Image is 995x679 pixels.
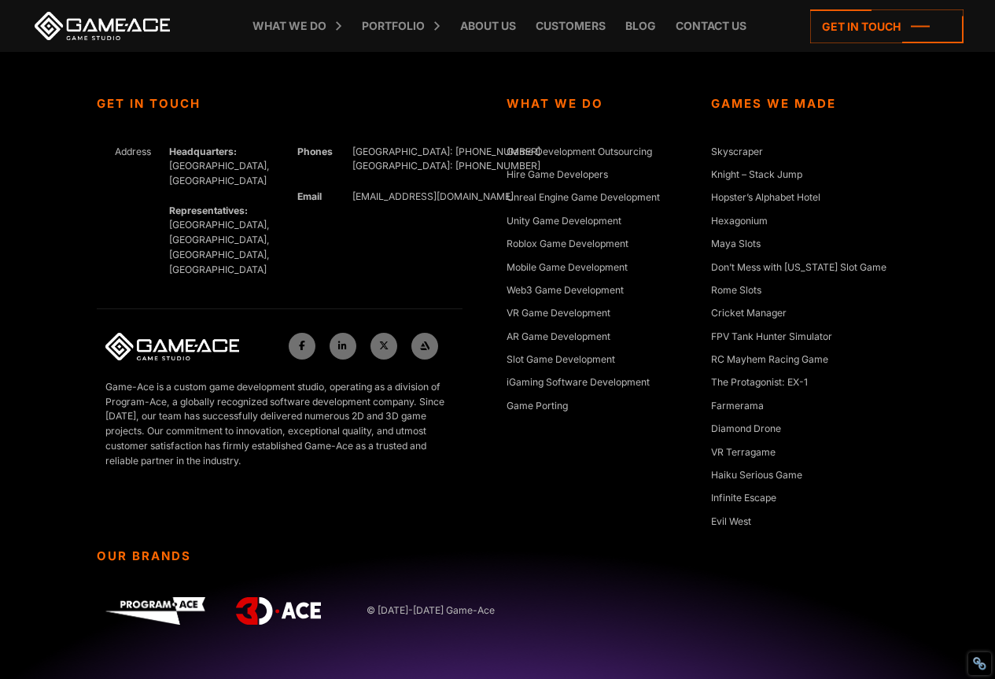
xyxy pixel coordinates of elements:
[711,237,761,253] a: Maya Slots
[97,549,488,564] strong: Our Brands
[160,145,271,278] div: [GEOGRAPHIC_DATA], [GEOGRAPHIC_DATA] [GEOGRAPHIC_DATA], [GEOGRAPHIC_DATA], [GEOGRAPHIC_DATA], [GE...
[972,656,987,671] div: Restore Info Box &#10;&#10;NoFollow Info:&#10; META-Robots NoFollow: &#09;false&#10; META-Robots ...
[352,146,540,157] span: [GEOGRAPHIC_DATA]: [PHONE_NUMBER]
[105,597,205,625] img: Program-Ace
[105,380,453,469] p: Game-Ace is a custom game development studio, operating as a division of Program-Ace, a globally ...
[105,333,239,361] img: Game-Ace Logo
[507,330,610,345] a: AR Game Development
[711,515,751,530] a: Evil West
[711,190,820,206] a: Hopster’s Alphabet Hotel
[507,375,650,391] a: iGaming Software Development
[711,330,832,345] a: FPV Tank Hunter Simulator
[507,283,624,299] a: Web3 Game Development
[297,146,333,157] strong: Phones
[711,468,802,484] a: Haiku Serious Game
[367,603,480,618] span: © [DATE]-[DATE] Game-Ace
[711,422,781,437] a: Diamond Drone
[297,190,322,202] strong: Email
[711,260,886,276] a: Don’t Mess with [US_STATE] Slot Game
[711,145,763,161] a: Skyscraper
[97,97,462,112] strong: Get In Touch
[711,375,808,391] a: The Protagonist: EX-1
[711,445,776,461] a: VR Terragame
[115,146,151,157] span: Address
[711,97,898,112] strong: Games We Made
[711,491,776,507] a: Infinite Escape
[507,352,615,368] a: Slot Game Development
[507,168,608,183] a: Hire Game Developers
[711,168,802,183] a: Knight – Stack Jump
[711,283,761,299] a: Rome Slots
[507,97,694,112] strong: What We Do
[711,306,787,322] a: Cricket Manager
[352,190,514,202] a: [EMAIL_ADDRESS][DOMAIN_NAME]
[169,205,248,216] strong: Representatives:
[507,214,621,230] a: Unity Game Development
[711,214,768,230] a: Hexagonium
[507,237,628,253] a: Roblox Game Development
[352,160,540,172] span: [GEOGRAPHIC_DATA]: [PHONE_NUMBER]
[507,190,660,206] a: Unreal Engine Game Development
[507,260,628,276] a: Mobile Game Development
[507,399,568,415] a: Game Porting
[507,306,610,322] a: VR Game Development
[711,399,764,415] a: Farmerama
[810,9,964,43] a: Get in touch
[507,145,652,161] a: Game Development Outsourcing
[236,597,321,625] img: 3D-Ace
[169,146,237,157] strong: Headquarters:
[711,352,828,368] a: RC Mayhem Racing Game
